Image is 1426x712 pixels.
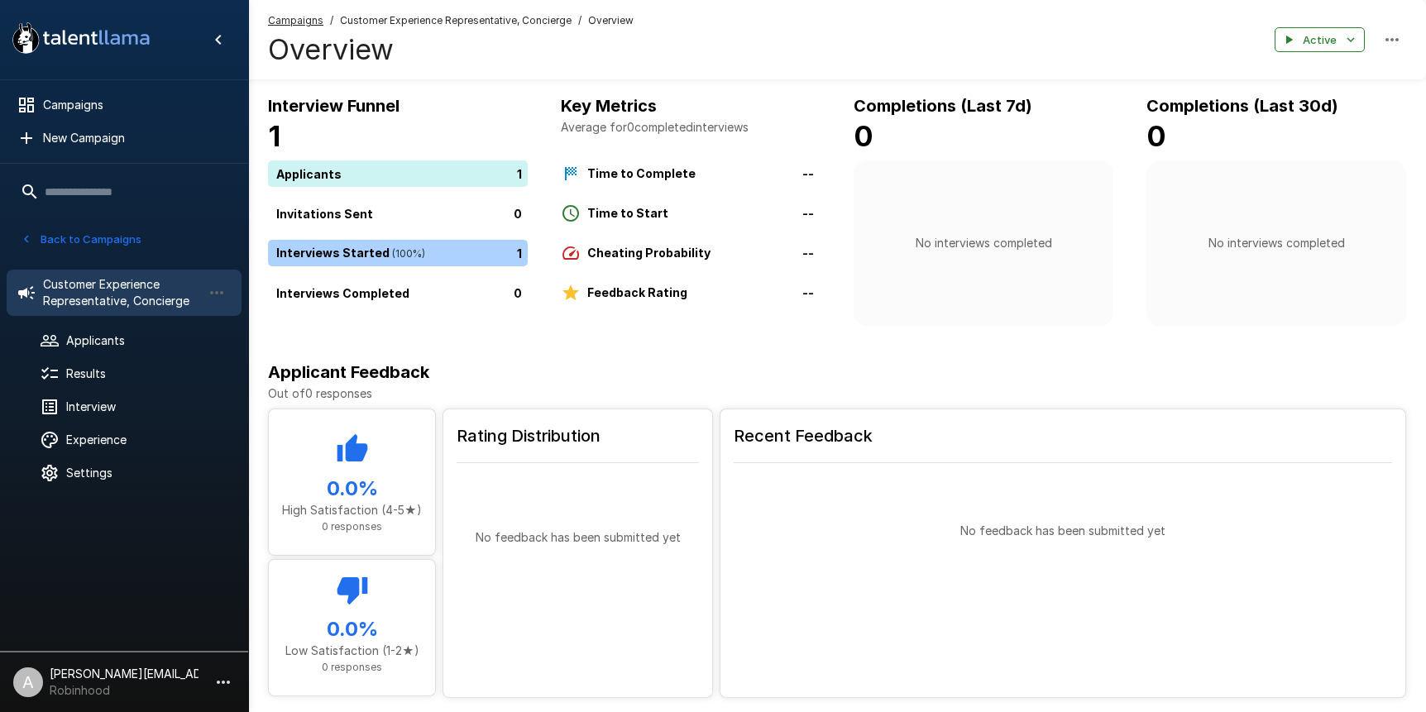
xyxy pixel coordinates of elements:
p: Average for 0 completed interviews [561,119,821,136]
button: Active [1275,27,1365,53]
b: 0 [1146,119,1166,153]
b: Time to Complete [587,166,696,180]
h4: Overview [268,32,634,67]
b: Time to Start [587,206,668,220]
p: No interviews completed [916,235,1052,251]
span: 0 responses [322,520,382,533]
b: Cheating Probability [587,246,711,260]
span: / [330,12,333,29]
span: 0 responses [322,661,382,673]
u: Campaigns [268,14,323,26]
p: 0 [514,284,522,301]
p: 1 [517,165,522,182]
p: Out of 0 responses [268,385,1406,402]
h5: 0.0 % [282,616,422,643]
p: 0 [514,204,522,222]
p: Low Satisfaction (1-2★) [282,643,422,659]
b: 0 [854,119,873,153]
h6: Rating Distribution [457,423,699,449]
p: 1 [517,244,522,261]
b: 1 [268,119,280,153]
p: No feedback has been submitted yet [734,476,1392,539]
b: -- [802,285,814,299]
span: Overview [588,12,634,29]
b: Completions (Last 7d) [854,96,1032,116]
b: Interview Funnel [268,96,400,116]
p: No feedback has been submitted yet [457,476,699,546]
b: Key Metrics [561,96,657,116]
b: Completions (Last 30d) [1146,96,1338,116]
b: Feedback Rating [587,285,687,299]
span: / [578,12,581,29]
b: -- [802,246,814,260]
b: -- [802,166,814,180]
b: Applicant Feedback [268,362,429,382]
span: Customer Experience Representative, Concierge [340,12,572,29]
p: No interviews completed [1208,235,1345,251]
h5: 0.0 % [282,475,422,502]
p: High Satisfaction (4-5★) [282,502,422,518]
h6: Recent Feedback [734,423,873,449]
b: -- [802,206,814,220]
